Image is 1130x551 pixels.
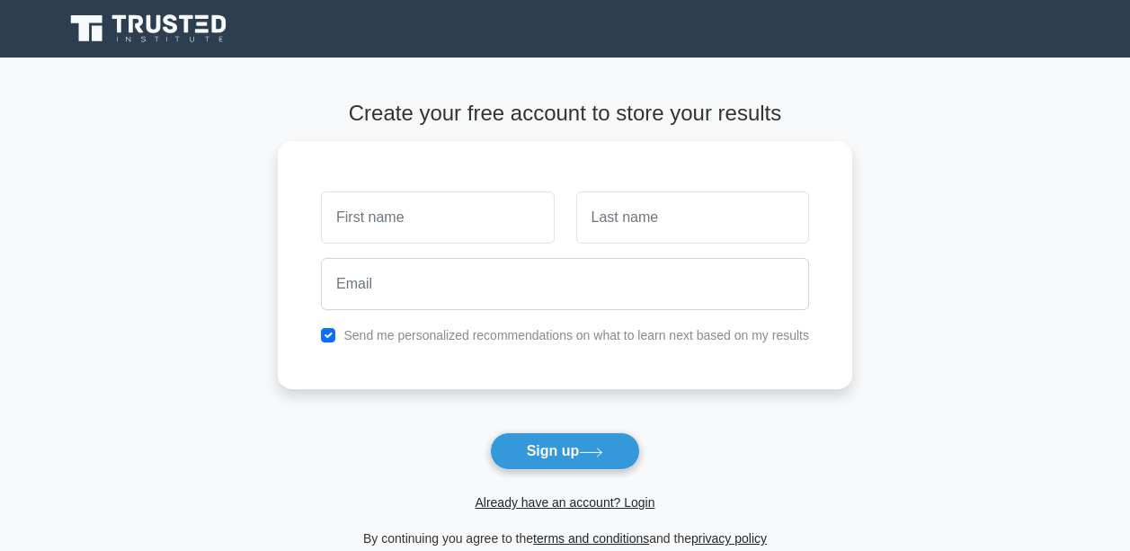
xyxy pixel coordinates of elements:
[576,191,809,244] input: Last name
[278,101,852,127] h4: Create your free account to store your results
[533,531,649,546] a: terms and conditions
[267,528,863,549] div: By continuing you agree to the and the
[343,328,809,342] label: Send me personalized recommendations on what to learn next based on my results
[691,531,767,546] a: privacy policy
[321,191,554,244] input: First name
[490,432,641,470] button: Sign up
[321,258,809,310] input: Email
[475,495,654,510] a: Already have an account? Login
